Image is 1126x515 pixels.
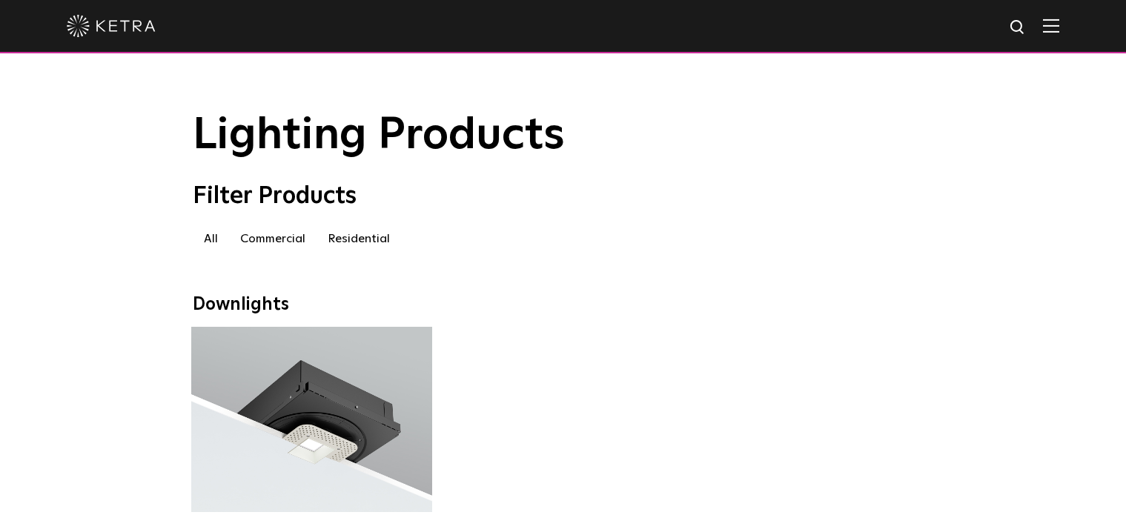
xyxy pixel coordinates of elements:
img: Hamburger%20Nav.svg [1043,19,1059,33]
div: Filter Products [193,182,934,210]
img: search icon [1009,19,1027,37]
label: Commercial [229,225,317,252]
img: ketra-logo-2019-white [67,15,156,37]
span: Lighting Products [193,113,565,158]
div: Downlights [193,294,934,316]
label: Residential [317,225,401,252]
label: All [193,225,229,252]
